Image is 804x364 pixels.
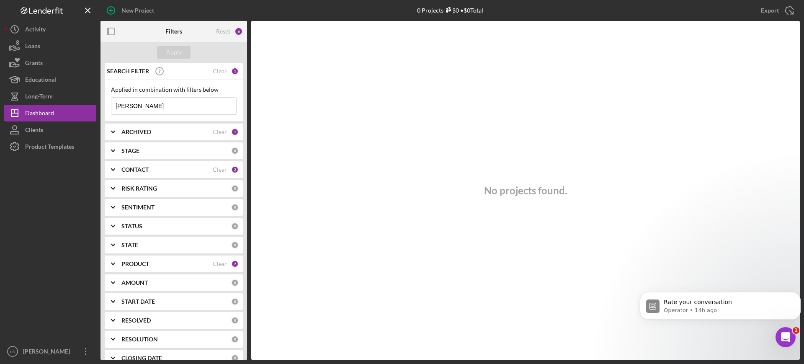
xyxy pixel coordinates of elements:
div: 0 [231,279,239,287]
div: 0 [231,317,239,324]
button: LS[PERSON_NAME] [4,343,96,360]
b: RESOLVED [121,317,151,324]
b: ARCHIVED [121,129,151,135]
div: Apply [166,46,182,59]
button: Dashboard [4,105,96,121]
div: 0 [231,298,239,305]
iframe: Intercom notifications message [636,279,804,341]
b: AMOUNT [121,279,148,286]
h3: No projects found. [484,185,567,196]
button: New Project [100,2,162,19]
div: 0 [231,354,239,362]
b: STAGE [121,147,139,154]
b: START DATE [121,298,155,305]
div: 0 [231,241,239,249]
button: Long-Term [4,88,96,105]
b: SENTIMENT [121,204,155,211]
div: 0 [231,222,239,230]
div: Export [761,2,779,19]
button: Grants [4,54,96,71]
span: 1 [793,327,799,334]
b: STATUS [121,223,142,230]
div: Educational [25,71,56,90]
b: Filters [165,28,182,35]
div: 0 [231,336,239,343]
div: 0 [231,185,239,192]
b: SEARCH FILTER [107,68,149,75]
b: CONTACT [121,166,149,173]
div: Activity [25,21,46,40]
button: Clients [4,121,96,138]
button: Educational [4,71,96,88]
div: 6 [234,27,243,36]
div: 0 [231,204,239,211]
div: Clear [213,129,227,135]
div: Loans [25,38,40,57]
div: 1 [231,67,239,75]
div: Clear [213,68,227,75]
div: New Project [121,2,154,19]
div: 2 [231,166,239,173]
iframe: Intercom live chat [776,327,796,347]
b: STATE [121,242,138,248]
div: $0 [443,7,459,14]
div: Product Templates [25,138,74,157]
button: Activity [4,21,96,38]
b: RESOLUTION [121,336,158,343]
div: [PERSON_NAME] [21,343,75,362]
div: Grants [25,54,43,73]
div: 0 Projects • $0 Total [417,7,483,14]
div: 2 [231,260,239,268]
div: Clear [213,261,227,267]
div: Reset [216,28,230,35]
div: Long-Term [25,88,53,107]
b: PRODUCT [121,261,149,267]
text: LS [10,349,15,354]
b: RISK RATING [121,185,157,192]
div: Dashboard [25,105,54,124]
button: Loans [4,38,96,54]
button: Product Templates [4,138,96,155]
b: CLOSING DATE [121,355,162,361]
div: 0 [231,147,239,155]
button: Apply [157,46,191,59]
div: Clients [25,121,43,140]
div: Applied in combination with filters below [111,86,237,93]
div: 1 [231,128,239,136]
div: Clear [213,166,227,173]
button: Export [752,2,800,19]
